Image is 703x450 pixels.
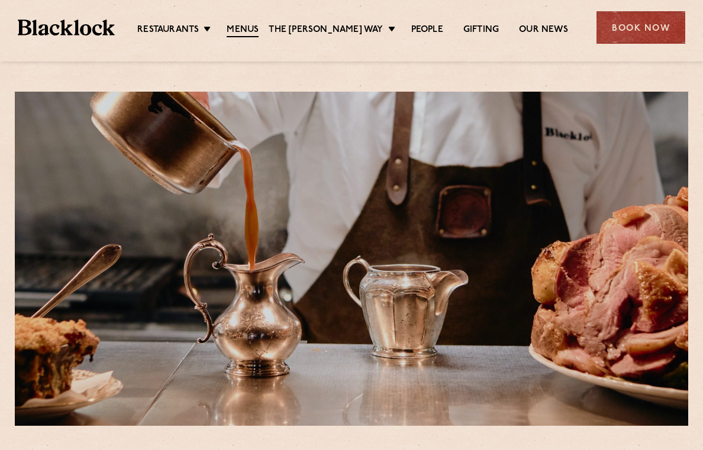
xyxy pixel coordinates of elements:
a: Restaurants [137,24,199,36]
a: People [411,24,443,36]
a: Our News [519,24,568,36]
a: The [PERSON_NAME] Way [269,24,383,36]
a: Gifting [463,24,499,36]
div: Book Now [596,11,685,44]
img: BL_Textured_Logo-footer-cropped.svg [18,20,115,36]
a: Menus [227,24,259,37]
